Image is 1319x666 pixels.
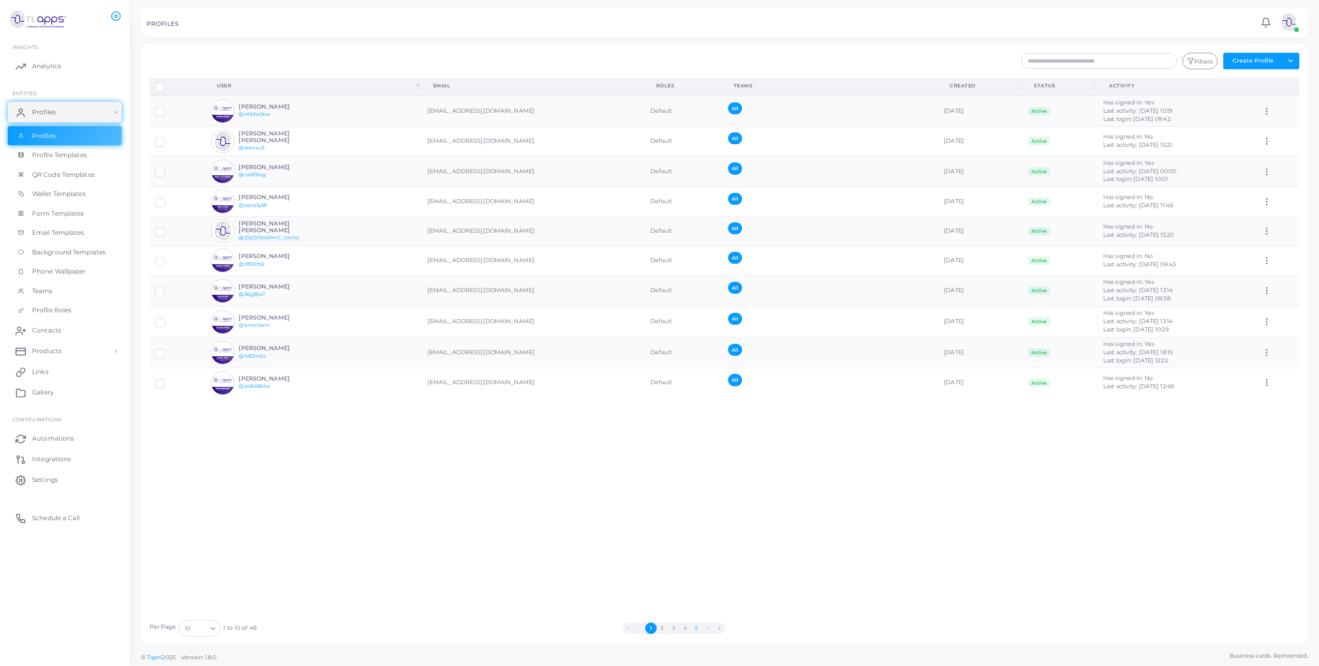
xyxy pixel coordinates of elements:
[8,320,122,341] a: Contacts
[8,281,122,301] a: Teams
[657,623,668,634] button: Go to page 2
[1103,357,1168,364] span: Last login: [DATE] 12:22
[239,261,264,267] a: @r893tfs6
[8,243,122,262] a: Background Templates
[422,187,645,216] td: [EMAIL_ADDRESS][DOMAIN_NAME]
[211,371,234,395] img: avatar
[150,78,206,95] th: Row-selection
[645,187,722,216] td: Default
[211,219,234,243] img: avatar
[32,228,84,237] span: Email Templates
[8,204,122,223] a: Form Templates
[8,145,122,165] a: Profile Templates
[8,382,122,403] a: Gallery
[1103,295,1170,302] span: Last login: [DATE] 09:38
[211,249,234,272] img: avatar
[1103,115,1170,123] span: Last login: [DATE] 09:42
[239,253,315,260] h6: [PERSON_NAME]
[1103,175,1168,183] span: Last login: [DATE] 10:01
[32,346,62,356] span: Products
[146,20,179,27] h5: PROFILES
[645,368,722,398] td: Default
[728,374,742,386] span: All
[12,44,38,50] span: INSIGHTS
[1103,231,1174,238] span: Last activity: [DATE] 15:20
[32,170,95,179] span: QR Code Templates
[1103,223,1153,230] span: Has signed in: No
[239,172,265,177] a: @cw5f3rsg
[12,90,37,96] span: ENTITIES
[150,623,176,631] label: Per Page
[1103,340,1154,347] span: Has signed in: Yes
[1103,193,1153,201] span: Has signed in: No
[32,434,74,443] span: Automations
[1103,309,1154,316] span: Has signed in: Yes
[32,248,106,257] span: Background Templates
[938,306,1022,337] td: [DATE]
[950,82,1015,89] div: Created
[1103,261,1176,268] span: Last activity: [DATE] 09:43
[239,283,315,290] h6: [PERSON_NAME]
[645,216,722,246] td: Default
[1103,374,1153,382] span: Has signed in: No
[8,470,122,490] a: Settings
[8,341,122,361] a: Products
[728,162,742,174] span: All
[668,623,679,634] button: Go to page 3
[211,310,234,334] img: avatar
[1034,82,1090,89] div: Status
[1028,379,1050,387] span: Active
[645,275,722,306] td: Default
[1103,278,1154,285] span: Has signed in: Yes
[162,653,175,662] span: 2025
[8,262,122,281] a: Phone Wallpaper
[422,156,645,187] td: [EMAIL_ADDRESS][DOMAIN_NAME]
[211,190,234,213] img: avatar
[938,216,1022,246] td: [DATE]
[1103,286,1173,294] span: Last activity: [DATE] 13:14
[32,131,56,141] span: Profiles
[728,344,742,356] span: All
[1109,82,1245,89] div: activity
[645,95,722,126] td: Default
[422,368,645,398] td: [EMAIL_ADDRESS][DOMAIN_NAME]
[211,99,234,123] img: avatar
[422,127,645,156] td: [EMAIL_ADDRESS][DOMAIN_NAME]
[433,82,633,89] div: Email
[147,654,162,661] a: Tapni
[191,623,206,634] input: Search for option
[9,10,67,29] img: logo
[422,95,645,126] td: [EMAIL_ADDRESS][DOMAIN_NAME]
[32,455,71,464] span: Integrations
[8,56,122,77] a: Analytics
[728,282,742,294] span: All
[645,337,722,368] td: Default
[239,111,270,117] a: @nhkba0ew
[1028,256,1050,265] span: Active
[239,220,315,234] h6: [PERSON_NAME] [PERSON_NAME]
[1103,252,1153,260] span: Has signed in: No
[32,306,71,315] span: Profile Roles
[645,306,722,337] td: Default
[185,623,190,634] span: 10
[141,653,216,662] span: ©
[32,388,54,397] span: Gallery
[239,383,270,389] a: @b464864w
[32,189,86,199] span: Wallet Templates
[8,165,122,185] a: QR Code Templates
[728,222,742,234] span: All
[8,300,122,320] a: Profile Roles
[645,246,722,275] td: Default
[1028,198,1050,206] span: Active
[1256,78,1299,95] th: Action
[239,345,315,352] h6: [PERSON_NAME]
[32,326,61,335] span: Contacts
[239,164,315,171] h6: [PERSON_NAME]
[938,368,1022,398] td: [DATE]
[211,341,234,364] img: avatar
[714,623,725,634] button: Go to last page
[728,313,742,325] span: All
[422,337,645,368] td: [EMAIL_ADDRESS][DOMAIN_NAME]
[32,209,84,218] span: Form Templates
[1103,141,1172,148] span: Last activity: [DATE] 15:21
